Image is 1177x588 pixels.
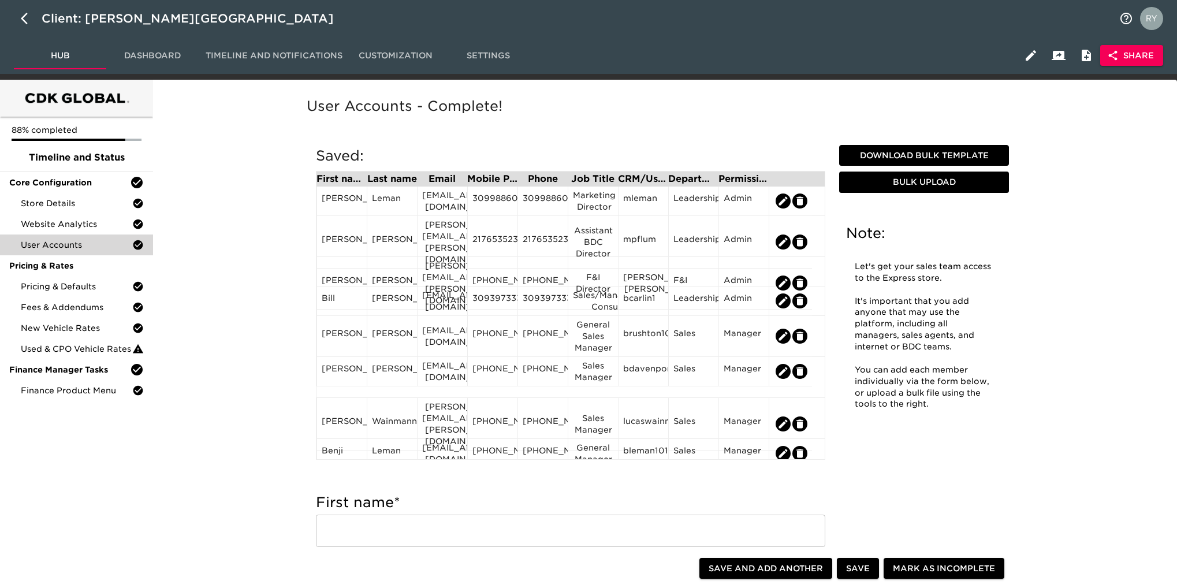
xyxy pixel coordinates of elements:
[573,271,613,295] div: F&I Director
[322,292,362,310] div: Bill
[1112,5,1140,32] button: notifications
[523,274,563,292] div: [PHONE_NUMBER]
[855,296,993,353] p: It's important that you add anyone that may use the platform, including all managers, sales agent...
[449,49,527,63] span: Settings
[673,363,714,380] div: Sales
[724,233,764,251] div: Admin
[316,174,367,184] div: First name
[776,293,791,308] button: edit
[523,292,563,310] div: 3093973332
[467,174,517,184] div: Mobile Phone
[573,189,613,213] div: Marketing Director
[792,364,807,379] button: edit
[573,412,613,436] div: Sales Manager
[21,218,132,230] span: Website Analytics
[673,274,714,292] div: F&I
[792,293,807,308] button: edit
[322,192,362,210] div: [PERSON_NAME]
[472,292,513,310] div: 3093973332
[673,292,714,310] div: Leadership
[322,328,362,345] div: [PERSON_NAME]
[9,177,130,188] span: Core Configuration
[573,442,613,465] div: General Manager
[623,445,664,462] div: bleman10141
[673,415,714,433] div: Sales
[517,174,568,184] div: Phone
[724,192,764,210] div: Admin
[472,328,513,345] div: [PHONE_NUMBER]
[9,151,144,165] span: Timeline and Status
[792,235,807,250] button: edit
[776,193,791,209] button: edit
[372,274,412,292] div: [PERSON_NAME]
[523,415,563,433] div: [PHONE_NUMBER]
[9,260,144,271] span: Pricing & Rates
[792,416,807,431] button: edit
[316,493,825,512] h5: First name
[573,319,613,353] div: General Sales Manager
[1109,49,1154,63] span: Share
[724,274,764,292] div: Admin
[844,175,1004,189] span: Bulk Upload
[673,328,714,345] div: Sales
[673,192,714,210] div: Leadership
[21,281,132,292] span: Pricing & Defaults
[472,445,513,462] div: [PHONE_NUMBER]
[1140,7,1163,30] img: Profile
[724,363,764,380] div: Manager
[307,97,1018,116] h5: User Accounts - Complete!
[855,364,993,411] p: You can add each member individually via the form below, or upload a bulk file using the tools to...
[623,292,664,310] div: bcarlin1
[884,558,1004,579] button: Mark as Incomplete
[523,192,563,210] div: 3099886035
[855,261,993,284] p: Let's get your sales team access to the Express store.
[623,328,664,345] div: brushton10141
[573,360,613,383] div: Sales Manager
[776,329,791,344] button: edit
[523,328,563,345] div: [PHONE_NUMBER]
[568,174,618,184] div: Job Title
[673,445,714,462] div: Sales
[21,198,132,209] span: Store Details
[623,233,664,251] div: mpflum
[21,49,99,63] span: Hub
[792,193,807,209] button: edit
[372,445,412,462] div: Leman
[776,276,791,291] button: edit
[422,360,463,383] div: [EMAIL_ADDRESS][DOMAIN_NAME]
[724,328,764,345] div: Manager
[322,274,362,292] div: [PERSON_NAME]
[724,445,764,462] div: Manager
[422,219,463,265] div: [PERSON_NAME][EMAIL_ADDRESS][PERSON_NAME][DOMAIN_NAME]
[472,415,513,433] div: [PHONE_NUMBER]
[844,148,1004,163] span: Download Bulk Template
[776,446,791,461] button: edit
[372,233,412,251] div: [PERSON_NAME]
[618,174,668,184] div: CRM/User ID
[673,233,714,251] div: Leadership
[668,174,718,184] div: Department
[724,292,764,310] div: Admin
[709,561,823,576] span: Save and Add Another
[322,363,362,380] div: [PERSON_NAME]
[206,49,342,63] span: Timeline and Notifications
[573,289,613,312] div: Sales/Management Consultant
[21,385,132,396] span: Finance Product Menu
[472,363,513,380] div: [PHONE_NUMBER]
[422,189,463,213] div: [EMAIL_ADDRESS][DOMAIN_NAME]
[113,49,192,63] span: Dashboard
[776,235,791,250] button: edit
[322,415,362,433] div: [PERSON_NAME]
[792,446,807,461] button: edit
[846,224,1002,243] h5: Note:
[776,416,791,431] button: edit
[367,174,417,184] div: Last name
[792,276,807,291] button: edit
[422,442,463,465] div: [EMAIL_ADDRESS][DOMAIN_NAME]
[322,445,362,462] div: Benji
[372,415,412,433] div: Wainmann
[422,260,463,306] div: [PERSON_NAME][EMAIL_ADDRESS][PERSON_NAME][DOMAIN_NAME]
[699,558,832,579] button: Save and Add Another
[422,289,463,312] div: [EMAIL_ADDRESS][DOMAIN_NAME]
[372,292,412,310] div: [PERSON_NAME]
